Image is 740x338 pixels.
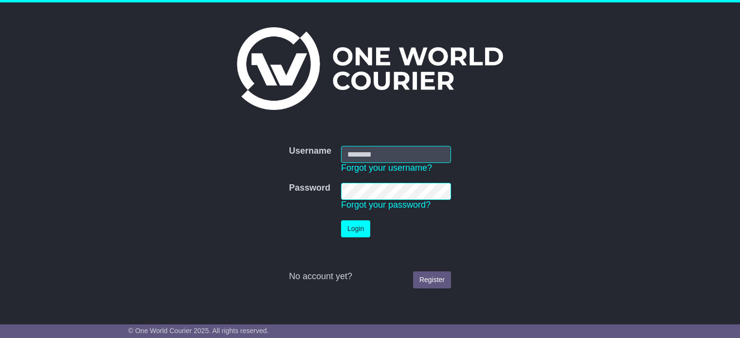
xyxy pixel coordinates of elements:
[341,200,431,210] a: Forgot your password?
[237,27,503,110] img: One World
[341,163,432,173] a: Forgot your username?
[289,183,330,194] label: Password
[413,271,451,288] a: Register
[341,220,370,237] button: Login
[289,146,331,157] label: Username
[289,271,451,282] div: No account yet?
[128,327,269,335] span: © One World Courier 2025. All rights reserved.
